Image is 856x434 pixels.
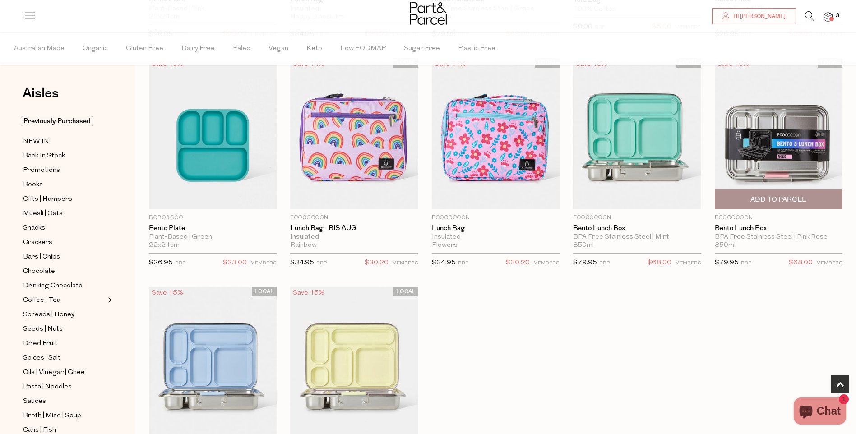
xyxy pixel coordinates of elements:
[290,287,327,299] div: Save 15%
[712,8,796,24] a: Hi [PERSON_NAME]
[23,179,105,190] a: Books
[23,251,105,263] a: Bars | Chips
[23,150,105,162] a: Back In Stock
[23,309,74,320] span: Spreads | Honey
[306,33,322,65] span: Keto
[290,241,317,249] span: Rainbow
[432,214,560,222] p: Ecococoon
[392,261,418,266] small: MEMBERS
[23,208,105,219] a: Muesli | Oats
[23,165,105,176] a: Promotions
[23,194,72,205] span: Gifts | Hampers
[410,2,447,25] img: Part&Parcel
[573,259,597,266] span: $79.95
[533,261,560,266] small: MEMBERS
[675,261,701,266] small: MEMBERS
[268,33,288,65] span: Vegan
[23,381,105,392] a: Pasta | Noodles
[290,214,418,222] p: Ecococoon
[23,367,85,378] span: Oils | Vinegar | Ghee
[83,33,108,65] span: Organic
[365,257,389,269] span: $30.20
[23,87,59,109] a: Aisles
[432,259,456,266] span: $34.95
[715,259,739,266] span: $79.95
[833,12,842,20] span: 3
[23,180,43,190] span: Books
[290,259,314,266] span: $34.95
[23,410,105,421] a: Broth | Miso | Soup
[23,280,105,291] a: Drinking Chocolate
[149,233,277,241] div: Plant-Based | Green
[23,352,105,364] a: Spices | Salt
[23,309,105,320] a: Spreads | Honey
[791,397,849,427] inbox-online-store-chat: Shopify online store chat
[715,214,842,222] p: Ecococoon
[789,257,813,269] span: $68.00
[23,338,105,349] a: Dried Fruit
[14,33,65,65] span: Australian Made
[149,287,186,299] div: Save 15%
[175,261,185,266] small: RRP
[106,295,112,305] button: Expand/Collapse Coffee | Tea
[23,223,45,234] span: Snacks
[715,58,842,209] img: Bento Lunch Box
[393,287,418,296] span: LOCAL
[23,338,57,349] span: Dried Fruit
[21,116,93,126] span: Previously Purchased
[149,214,277,222] p: Bobo&boo
[126,33,163,65] span: Gluten Free
[432,241,458,249] span: Flowers
[181,33,215,65] span: Dairy Free
[404,33,440,65] span: Sugar Free
[573,233,701,241] div: BPA Free Stainless Steel | Mint
[458,261,468,266] small: RRP
[149,259,173,266] span: $26.95
[573,58,701,209] img: Bento Lunch Box
[316,261,327,266] small: RRP
[23,382,72,392] span: Pasta | Noodles
[149,58,277,209] img: Bento Plate
[252,287,277,296] span: LOCAL
[816,261,842,266] small: MEMBERS
[731,13,786,20] span: Hi [PERSON_NAME]
[573,214,701,222] p: Ecococoon
[715,189,842,209] button: Add To Parcel
[506,257,530,269] span: $30.20
[23,194,105,205] a: Gifts | Hampers
[23,222,105,234] a: Snacks
[573,241,594,249] span: 850ml
[149,224,277,232] a: Bento Plate
[340,33,386,65] span: Low FODMAP
[23,151,65,162] span: Back In Stock
[648,257,671,269] span: $68.00
[23,281,83,291] span: Drinking Chocolate
[715,233,842,241] div: BPA Free Stainless Steel | Pink Rose
[432,58,560,209] img: Lunch Bag
[23,83,59,103] span: Aisles
[23,367,105,378] a: Oils | Vinegar | Ghee
[599,261,610,266] small: RRP
[223,257,247,269] span: $23.00
[290,58,418,209] img: Lunch Bag - BIS AUG
[432,233,560,241] div: Insulated
[23,295,60,306] span: Coffee | Tea
[233,33,250,65] span: Paleo
[23,165,60,176] span: Promotions
[23,411,81,421] span: Broth | Miso | Soup
[741,261,751,266] small: RRP
[23,323,105,335] a: Seeds | Nuts
[23,266,55,277] span: Chocolate
[432,224,560,232] a: Lunch Bag
[23,396,46,407] span: Sauces
[23,252,60,263] span: Bars | Chips
[715,241,736,249] span: 850ml
[23,295,105,306] a: Coffee | Tea
[290,233,418,241] div: Insulated
[824,12,833,22] a: 3
[23,237,105,248] a: Crackers
[458,33,495,65] span: Plastic Free
[250,261,277,266] small: MEMBERS
[23,324,63,335] span: Seeds | Nuts
[23,136,105,147] a: NEW IN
